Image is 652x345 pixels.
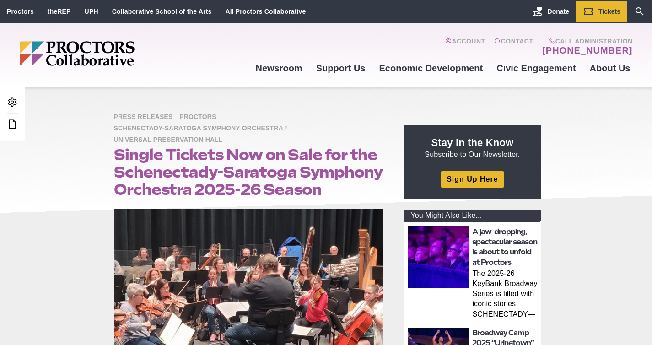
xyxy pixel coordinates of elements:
strong: Stay in the Know [431,137,514,148]
a: Schenectady-Saratoga Symphony Orchestra * [114,124,292,132]
a: Newsroom [248,56,309,81]
a: Civic Engagement [490,56,582,81]
span: Schenectady-Saratoga Symphony Orchestra * [114,123,292,135]
a: theREP [48,8,71,15]
span: Call Administration [539,38,632,45]
a: Proctors [179,113,221,120]
a: A jaw-dropping, spectacular season is about to unfold at Proctors [472,227,537,267]
a: UPH [85,8,98,15]
img: Proctors logo [20,41,205,66]
p: Subscribe to Our Newsletter. [415,136,530,160]
a: [PHONE_NUMBER] [542,45,632,56]
span: Donate [548,8,569,15]
span: Press Releases [114,112,178,123]
a: Press Releases [114,113,178,120]
a: Account [445,38,485,56]
a: Economic Development [372,56,490,81]
div: You Might Also Like... [404,210,541,222]
p: The 2025-26 KeyBank Broadway Series is filled with iconic stories SCHENECTADY—Whether you’re a de... [472,269,538,321]
a: Universal Preservation Hall [114,135,227,143]
a: Proctors [7,8,34,15]
a: Sign Up Here [441,171,503,187]
a: Admin Area [5,94,20,111]
span: Universal Preservation Hall [114,135,227,146]
a: Donate [525,1,576,22]
img: thumbnail: A jaw-dropping, spectacular season is about to unfold at Proctors [408,226,469,288]
a: All Proctors Collaborative [225,8,306,15]
a: Contact [494,38,533,56]
span: Proctors [179,112,221,123]
h1: Single Tickets Now on Sale for the Schenectady-Saratoga Symphony Orchestra 2025-26 Season [114,146,383,198]
a: About Us [583,56,637,81]
a: Search [627,1,652,22]
span: Tickets [598,8,620,15]
a: Edit this Post/Page [5,116,20,133]
a: Collaborative School of the Arts [112,8,212,15]
a: Support Us [309,56,372,81]
a: Tickets [576,1,627,22]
